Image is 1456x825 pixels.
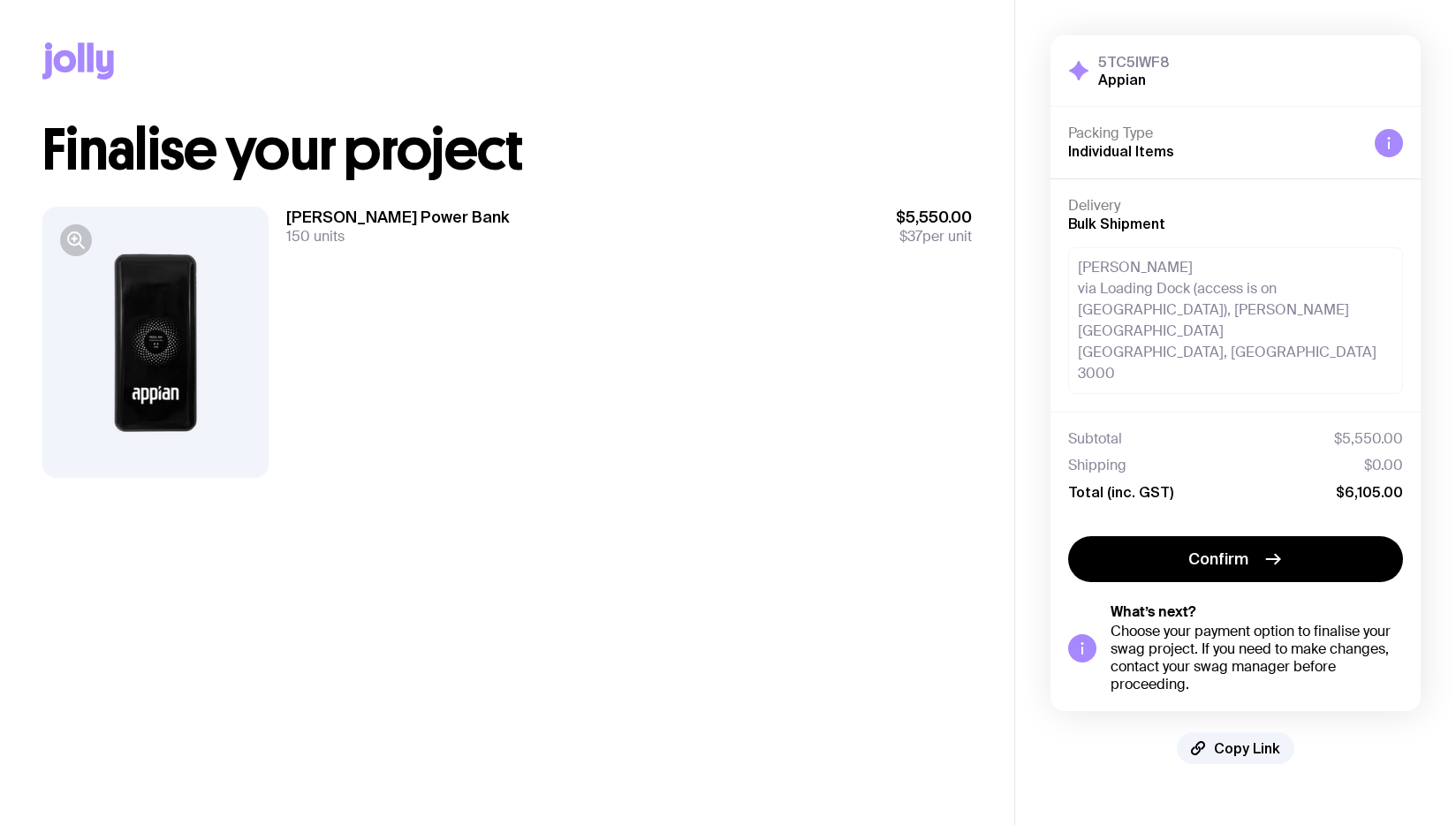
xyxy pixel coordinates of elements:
h4: Packing Type [1068,125,1361,142]
button: Confirm [1068,536,1403,582]
span: Copy Link [1214,739,1280,757]
span: $6,105.00 [1336,483,1403,501]
span: $0.00 [1364,457,1403,474]
h4: Delivery [1068,197,1403,215]
div: Choose your payment option to finalise your swag project. If you need to make changes, contact yo... [1111,623,1403,693]
span: $5,550.00 [896,207,972,228]
span: $37 [899,227,922,246]
span: per unit [896,228,972,246]
h5: What’s next? [1111,603,1403,621]
span: Confirm [1188,549,1248,570]
span: $5,550.00 [1334,430,1403,448]
span: Total (inc. GST) [1068,483,1173,501]
span: Subtotal [1068,430,1122,448]
span: Individual Items [1068,143,1174,159]
span: Bulk Shipment [1068,216,1165,231]
h3: [PERSON_NAME] Power Bank [286,207,510,228]
span: Shipping [1068,457,1126,474]
h1: Finalise your project [42,122,972,178]
h2: Appian [1098,71,1170,88]
h3: 5TC5IWF8 [1098,53,1170,71]
div: [PERSON_NAME] via Loading Dock (access is on [GEOGRAPHIC_DATA]), [PERSON_NAME][GEOGRAPHIC_DATA] [... [1068,247,1403,394]
button: Copy Link [1177,732,1294,764]
span: 150 units [286,227,345,246]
